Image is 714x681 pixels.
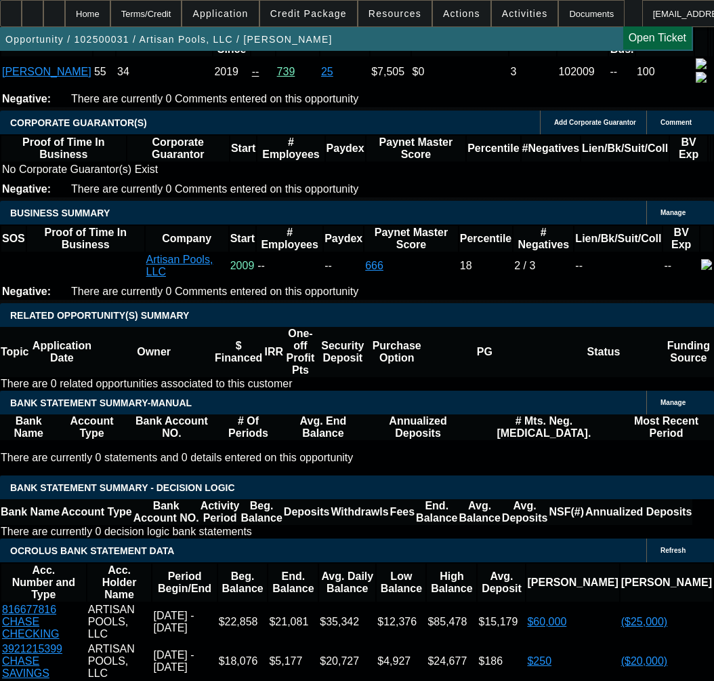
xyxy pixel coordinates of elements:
b: # Negatives [518,227,569,250]
span: -- [257,260,265,271]
button: Application [182,1,258,26]
b: #Negatives [522,142,580,154]
td: $12,376 [377,603,425,641]
td: [DATE] - [DATE] [152,642,216,680]
th: High Balance [427,564,476,602]
div: 18 [460,260,511,272]
b: Negative: [2,286,51,297]
th: # Mts. Neg. [MEDICAL_DATA]. [469,414,618,440]
button: Credit Package [260,1,357,26]
td: 3 [509,58,556,86]
span: Resources [369,8,421,19]
b: # Employees [261,227,318,250]
td: $85,478 [427,603,476,641]
th: Avg. Deposits [501,499,549,525]
span: There are currently 0 Comments entered on this opportunity [71,286,358,297]
th: Annualized Deposits [585,499,692,525]
img: linkedin-icon.png [696,72,707,83]
p: There are currently 0 statements and 0 details entered on this opportunity [1,452,713,464]
th: Acc. Holder Name [87,564,152,602]
th: Bank Account NO. [133,499,200,525]
th: Activity Period [200,499,240,525]
b: Negative: [2,183,51,195]
th: End. Balance [415,499,458,525]
a: 25 [321,66,333,77]
td: $15,179 [478,603,525,641]
b: Paynet Master Score [379,136,453,160]
a: Open Ticket [623,26,692,50]
b: Lien/Bk/Suit/Coll [582,142,668,154]
td: -- [324,253,363,279]
b: Corporate Guarantor [152,136,204,160]
a: ($25,000) [621,616,668,627]
th: End. Balance [268,564,318,602]
a: -- [252,66,259,77]
td: -- [663,253,698,279]
td: [DATE] - [DATE] [152,603,216,641]
th: Proof of Time In Business [1,136,126,161]
button: Activities [492,1,558,26]
td: $20,727 [319,642,375,680]
a: 816677816 CHASE CHECKING [2,604,59,640]
td: 55 [93,58,115,86]
th: Status [544,327,663,377]
th: Avg. Balance [458,499,501,525]
td: $35,342 [319,603,375,641]
b: Company [162,233,211,244]
span: 2019 [214,66,238,77]
td: 102009 [558,58,608,86]
td: $22,858 [218,603,268,641]
th: $ Financed [213,327,264,377]
th: Period Begin/End [152,564,216,602]
a: ($20,000) [621,655,668,667]
span: Activities [502,8,548,19]
div: 2 / 3 [514,260,572,272]
th: Fees [390,499,415,525]
th: [PERSON_NAME] [621,564,713,602]
th: NSF(#) [548,499,585,525]
a: 3921215399 CHASE SAVINGS [2,643,62,679]
th: Beg. Balance [240,499,282,525]
td: ARTISAN POOLS, LLC [87,642,152,680]
span: Comment [660,119,692,126]
b: Start [230,233,255,244]
span: Manage [660,209,686,216]
b: Start [231,142,255,154]
td: $21,081 [268,603,318,641]
td: -- [574,253,662,279]
a: $250 [527,655,551,667]
b: # Employees [262,136,319,160]
th: Avg. End Balance [280,414,367,440]
th: Avg. Deposit [478,564,525,602]
th: Purchase Option [369,327,425,377]
span: Application [192,8,248,19]
th: Owner [94,327,213,377]
span: Manage [660,399,686,406]
span: Bank Statement Summary - Decision Logic [10,482,235,493]
td: 100 [636,58,694,86]
th: Proof of Time In Business [27,226,144,252]
th: # Of Periods [217,414,279,440]
button: Resources [358,1,432,26]
th: Bank Account NO. [127,414,217,440]
th: Funding Source [663,327,714,377]
th: Beg. Balance [218,564,268,602]
th: IRR [264,327,284,377]
b: Percentile [460,233,511,244]
span: RELATED OPPORTUNITY(S) SUMMARY [10,310,189,321]
th: Avg. Daily Balance [319,564,375,602]
span: Actions [443,8,480,19]
a: $60,000 [527,616,566,627]
th: Most Recent Period [618,414,714,440]
th: PG [425,327,545,377]
a: Artisan Pools, LLC [146,254,213,277]
button: Actions [433,1,490,26]
td: $7,505 [371,58,410,86]
span: Opportunity / 102500031 / Artisan Pools, LLC / [PERSON_NAME] [5,34,333,45]
td: $5,177 [268,642,318,680]
span: BUSINESS SUMMARY [10,208,110,218]
b: BV Exp [679,136,698,160]
th: Acc. Number and Type [1,564,86,602]
span: BANK STATEMENT SUMMARY-MANUAL [10,397,192,408]
th: Account Type [60,499,133,525]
